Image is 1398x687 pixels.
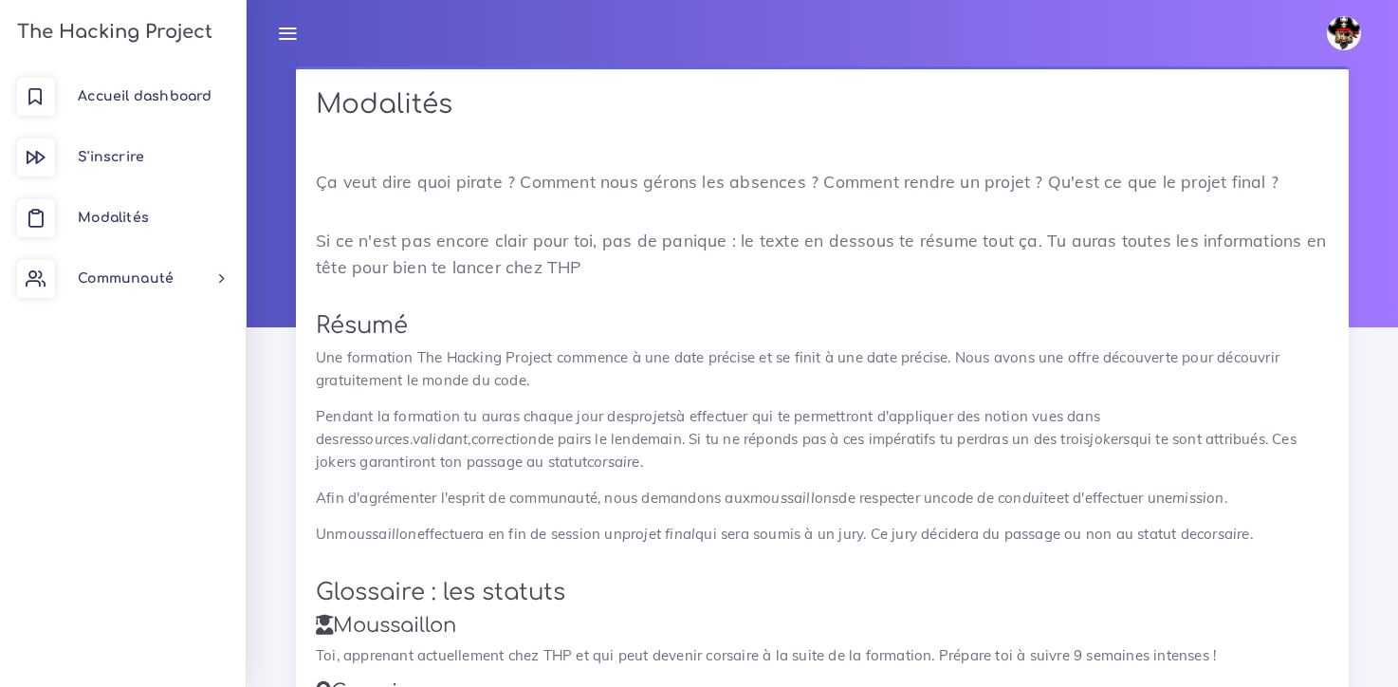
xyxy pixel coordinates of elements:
[316,227,1329,280] p: Si ce n'est pas encore clair pour toi, pas de panique : le texte en dessous te résume tout ça. Tu...
[11,22,212,43] h3: The Hacking Project
[316,644,1329,667] p: Toi, apprenant actuellement chez THP et qui peut devenir corsaire à la suite de la formation. Pré...
[1090,430,1130,448] i: jokers
[335,525,416,543] i: moussaillon
[1197,525,1250,543] i: corsaire
[413,430,469,448] i: validant
[316,312,1329,340] h2: Résumé
[316,487,1329,510] p: Afin d'agrémenter l'esprit de communauté, nous demandons aux de respecter un et d'effectuer une .
[78,211,149,225] span: Modalités
[316,405,1329,473] p: Pendant la formation tu auras chaque jour des à effectuer qui te permettront d'appliquer des noti...
[78,89,212,103] span: Accueil dashboard
[1172,489,1223,507] i: mission
[316,523,1329,546] p: Un effectuera en fin de session un qui sera soumis à un jury. Ce jury décidera du passage ou non ...
[316,614,1329,638] h3: Moussaillon
[941,489,1056,507] i: code de conduite
[750,489,838,507] i: moussaillons
[587,453,640,471] i: corsaire
[471,430,538,448] i: correction
[78,271,174,286] span: Communauté
[340,430,410,448] i: ressources
[316,89,1329,121] h1: Modalités
[631,407,676,425] i: projets
[316,346,1329,392] p: Une formation The Hacking Project commence à une date précise et se finit à une date précise. Nou...
[78,150,144,164] span: S'inscrire
[316,559,1329,606] h2: Glossaire : les statuts
[316,168,1329,195] p: Ça veut dire quoi pirate ? Comment nous gérons les absences ? Comment rendre un projet ? Qu'est c...
[1327,16,1361,50] img: avatar
[622,525,695,543] i: projet final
